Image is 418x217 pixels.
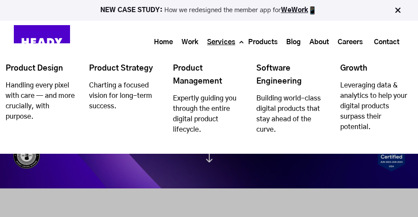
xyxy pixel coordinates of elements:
[282,34,305,50] a: Blog
[4,6,414,15] p: How we redesigned the member app for
[370,34,404,50] a: Contact
[333,34,367,50] a: Careers
[393,6,402,15] img: Close Bar
[281,7,308,13] a: WeWork
[14,25,70,59] img: Heady_Logo_Web-01 (1)
[177,34,203,50] a: Work
[100,7,164,13] strong: NEW CASE STUDY:
[150,34,177,50] a: Home
[79,34,404,50] div: Navigation Menu
[305,34,333,50] a: About
[308,6,317,15] img: app emoji
[244,34,282,50] a: Products
[203,34,239,50] a: Services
